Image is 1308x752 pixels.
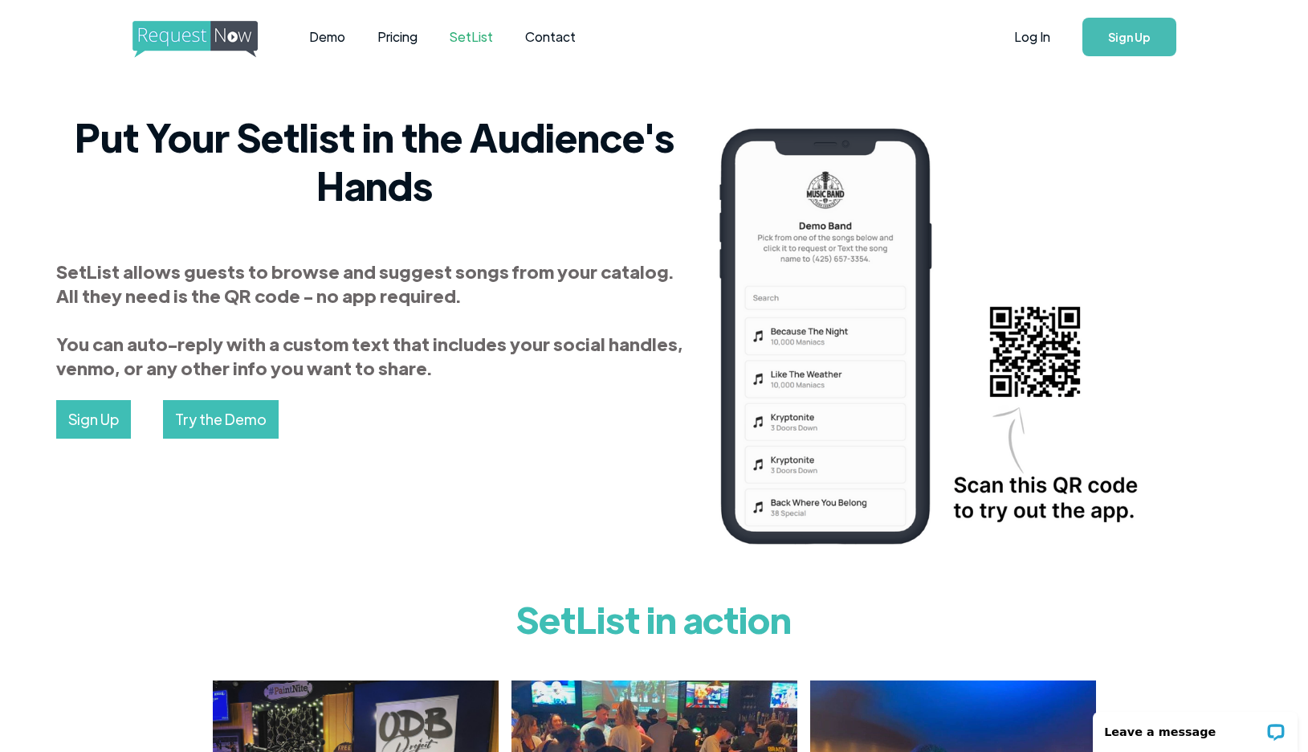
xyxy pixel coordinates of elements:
a: Pricing [361,12,434,62]
a: Log In [998,9,1066,65]
a: Demo [293,12,361,62]
strong: SetList allows guests to browse and suggest songs from your catalog. All they need is the QR code... [56,260,683,379]
img: requestnow logo [132,21,287,58]
a: Sign Up [1082,18,1176,56]
a: Sign Up [56,400,131,439]
a: Contact [509,12,592,62]
a: home [132,21,253,53]
h1: SetList in action [213,586,1096,651]
a: SetList [434,12,509,62]
a: Try the Demo [163,400,279,439]
iframe: LiveChat chat widget [1082,701,1308,752]
h2: Put Your Setlist in the Audience's Hands [56,112,693,209]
